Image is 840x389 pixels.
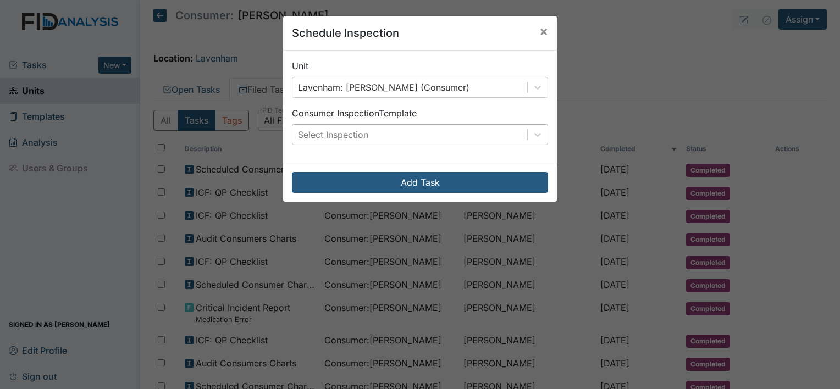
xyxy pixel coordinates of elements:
label: Unit [292,59,308,73]
div: Select Inspection [298,128,368,141]
button: Close [530,16,557,47]
label: Consumer Inspection Template [292,107,417,120]
button: Add Task [292,172,548,193]
span: × [539,23,548,39]
div: Lavenham: [PERSON_NAME] (Consumer) [298,81,469,94]
h5: Schedule Inspection [292,25,399,41]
